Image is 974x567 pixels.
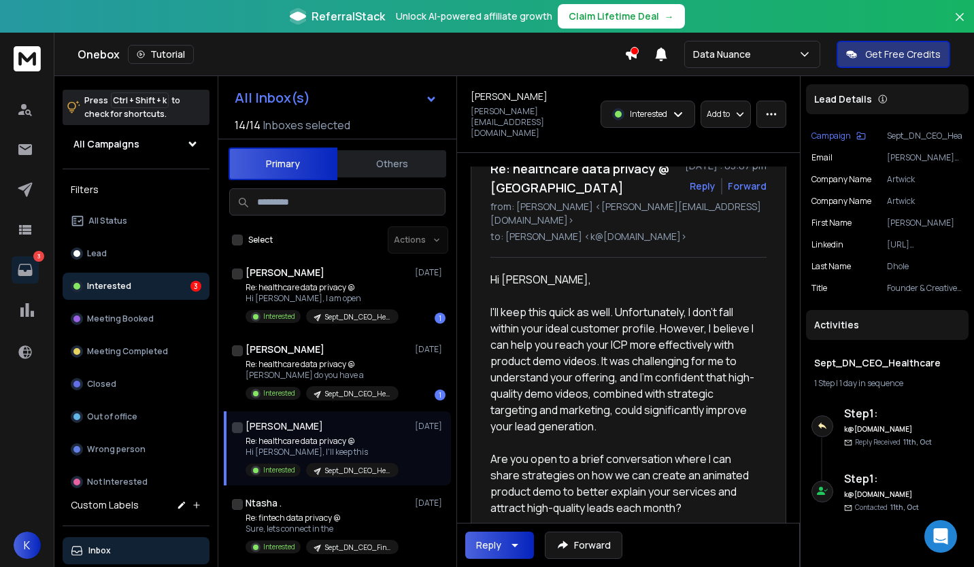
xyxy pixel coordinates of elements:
h1: [PERSON_NAME] [246,419,323,433]
p: Lead Details [814,92,872,106]
button: Wrong person [63,436,209,463]
p: All Status [88,216,127,226]
p: Sept_DN_CEO_Fintech [325,543,390,553]
p: Inbox [88,545,111,556]
p: Out of office [87,411,137,422]
button: Reply [690,179,716,193]
button: Tutorial [128,45,194,64]
p: Artwick [887,174,963,185]
p: Interested [263,388,295,398]
div: Open Intercom Messenger [924,520,957,553]
div: Forward [728,179,767,193]
p: [PERSON_NAME][EMAIL_ADDRESS][DOMAIN_NAME] [887,152,963,163]
button: Closed [63,371,209,398]
p: Sept_DN_CEO_Healthcare [325,312,390,322]
p: Re: healthcare data privacy @ [246,359,399,370]
a: 3 [12,256,39,283]
p: Data Nuance [693,48,756,61]
p: Sept_DN_CEO_Healthcare [325,389,390,399]
div: 1 [435,313,446,324]
h6: k@[DOMAIN_NAME] [844,424,963,434]
p: Interested [263,311,295,322]
span: 1 Step [814,377,835,389]
h6: Step 1 : [844,470,963,487]
p: [PERSON_NAME] do you have a [246,370,399,381]
span: 11th, Oct [890,502,919,512]
p: Re: healthcare data privacy @ [246,282,399,293]
p: Hi [PERSON_NAME], I am open [246,293,399,304]
h1: [PERSON_NAME] [246,266,324,279]
span: 1 day in sequence [839,377,903,389]
p: Interested [263,542,295,552]
div: Activities [806,310,969,340]
p: [PERSON_NAME][EMAIL_ADDRESS][DOMAIN_NAME] [471,106,592,139]
p: Interested [263,465,295,475]
label: Select [248,235,273,245]
p: Interested [630,109,667,120]
button: Inbox [63,537,209,564]
div: I'll keep this quick as well. Unfortunately, I don't fall within your ideal customer profile. How... [490,304,756,434]
p: Closed [87,379,116,390]
p: Contacted [855,502,919,513]
p: Hi [PERSON_NAME], I'll keep this [246,447,399,458]
p: Company Name [811,196,871,207]
div: Reply [476,538,501,552]
p: Reply Received [855,437,932,447]
p: to: [PERSON_NAME] <k@[DOMAIN_NAME]> [490,230,767,243]
p: Sept_DN_CEO_Healthcare [325,466,390,476]
span: Ctrl + Shift + k [111,92,169,108]
p: [DATE] [415,421,446,432]
h3: Filters [63,180,209,199]
h1: Ntasha . [246,496,282,510]
p: Campaign [811,131,851,141]
button: Others [337,149,446,179]
h1: [PERSON_NAME] [246,343,324,356]
button: Reply [465,532,534,559]
h6: Step 1 : [844,405,963,422]
p: from: [PERSON_NAME] <[PERSON_NAME][EMAIL_ADDRESS][DOMAIN_NAME]> [490,200,767,227]
p: [URL][DOMAIN_NAME] [887,239,963,250]
h6: k@[DOMAIN_NAME] [844,489,963,500]
p: Lead [87,248,107,259]
button: Meeting Booked [63,305,209,332]
p: Sept_DN_CEO_Healthcare [887,131,963,141]
p: 3 [33,251,44,262]
p: title [811,283,827,294]
p: Unlock AI-powered affiliate growth [396,10,552,23]
button: K [14,532,41,559]
p: Sure, lets connect in the [246,523,399,534]
div: 3 [190,281,201,292]
button: Not Interested [63,468,209,496]
span: ReferralStack [312,8,385,24]
button: Claim Lifetime Deal→ [558,4,685,29]
p: company name [811,174,871,185]
span: → [665,10,674,23]
p: Last Name [811,261,851,272]
button: All Status [63,207,209,235]
button: All Inbox(s) [224,84,448,111]
button: Interested3 [63,273,209,300]
p: Meeting Completed [87,346,168,357]
button: Get Free Credits [837,41,950,68]
p: Press to check for shortcuts. [84,94,180,121]
button: Lead [63,240,209,267]
p: Re: healthcare data privacy @ [246,436,399,447]
button: Primary [229,148,337,180]
p: Re: fintech data privacy @ [246,513,399,523]
div: Hi [PERSON_NAME], [490,271,756,288]
span: 14 / 14 [235,117,261,133]
h1: Re: healthcare data privacy @ [GEOGRAPHIC_DATA] [490,159,677,197]
p: Get Free Credits [865,48,941,61]
p: [DATE] [415,344,446,355]
p: Wrong person [87,444,146,455]
button: Meeting Completed [63,338,209,365]
button: All Campaigns [63,131,209,158]
div: Onebox [78,45,624,64]
p: Founder & Creative Director [887,283,963,294]
span: 11th, Oct [903,437,932,447]
p: linkedin [811,239,843,250]
div: Are you open to a brief conversation where I can share strategies on how we can create an animate... [490,451,756,516]
div: 1 [435,390,446,400]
